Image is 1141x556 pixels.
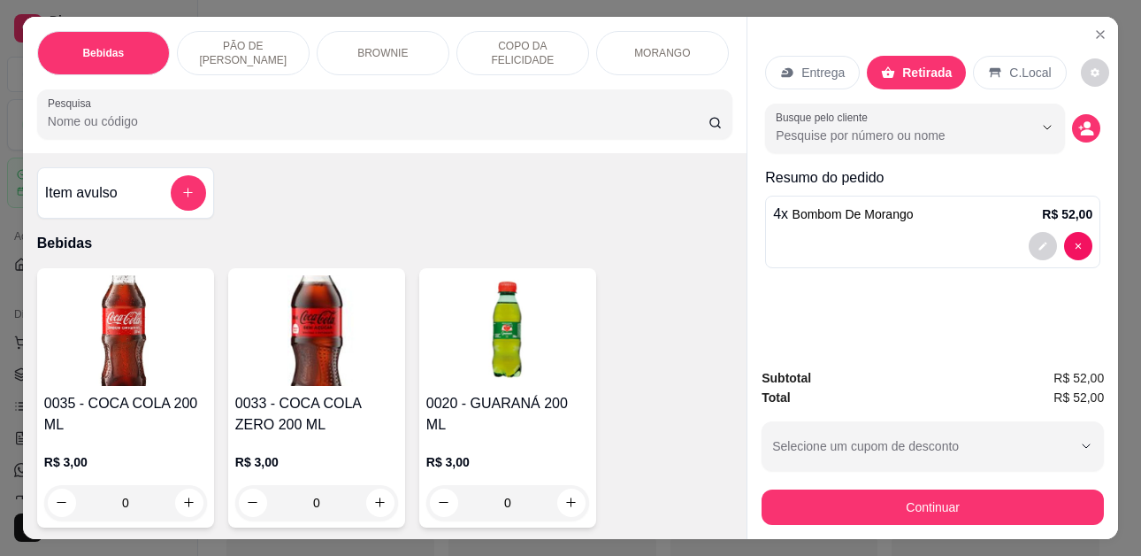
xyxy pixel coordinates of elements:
p: Entrega [801,64,845,81]
button: Show suggestions [1033,113,1061,142]
span: R$ 52,00 [1053,388,1104,407]
button: increase-product-quantity [366,489,394,517]
h4: 0020 - GUARANÁ 200 ML [426,393,589,436]
p: R$ 52,00 [1042,205,1092,223]
button: Selecione um cupom de desconto [762,421,1104,471]
h4: Item avulso [45,182,118,204]
button: Continuar [762,490,1104,525]
p: Bebidas [82,46,124,60]
p: R$ 3,00 [235,453,398,471]
p: MORANGO [634,46,690,60]
img: product-image [44,275,207,386]
button: decrease-product-quantity [239,489,267,517]
span: Bombom De Morango [793,207,914,221]
p: BROWNIE [357,46,408,60]
input: Busque pelo cliente [776,127,1005,144]
p: COPO DA FELICIDADE [471,39,574,67]
button: increase-product-quantity [175,489,203,517]
p: PÃO DE [PERSON_NAME] [192,39,295,67]
p: R$ 3,00 [426,453,589,471]
span: R$ 52,00 [1053,368,1104,388]
button: decrease-product-quantity [1029,232,1057,260]
button: decrease-product-quantity [1064,232,1092,260]
button: Close [1086,20,1114,49]
p: C.Local [1009,64,1051,81]
button: increase-product-quantity [557,489,586,517]
button: decrease-product-quantity [1072,114,1100,143]
strong: Subtotal [762,371,811,385]
button: decrease-product-quantity [1081,58,1109,87]
p: 4 x [773,204,913,225]
button: decrease-product-quantity [430,489,458,517]
label: Pesquisa [48,96,97,111]
img: product-image [426,275,589,386]
label: Busque pelo cliente [776,110,874,125]
p: Resumo do pedido [765,167,1100,189]
h4: 0035 - COCA COLA 200 ML [44,393,207,436]
p: Bebidas [37,233,732,254]
img: product-image [235,275,398,386]
button: add-separate-item [171,175,206,211]
p: R$ 3,00 [44,453,207,471]
button: decrease-product-quantity [48,489,76,517]
h4: 0033 - COCA COLA ZERO 200 ML [235,393,398,436]
input: Pesquisa [48,112,708,130]
p: Retirada [902,64,952,81]
strong: Total [762,390,790,405]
